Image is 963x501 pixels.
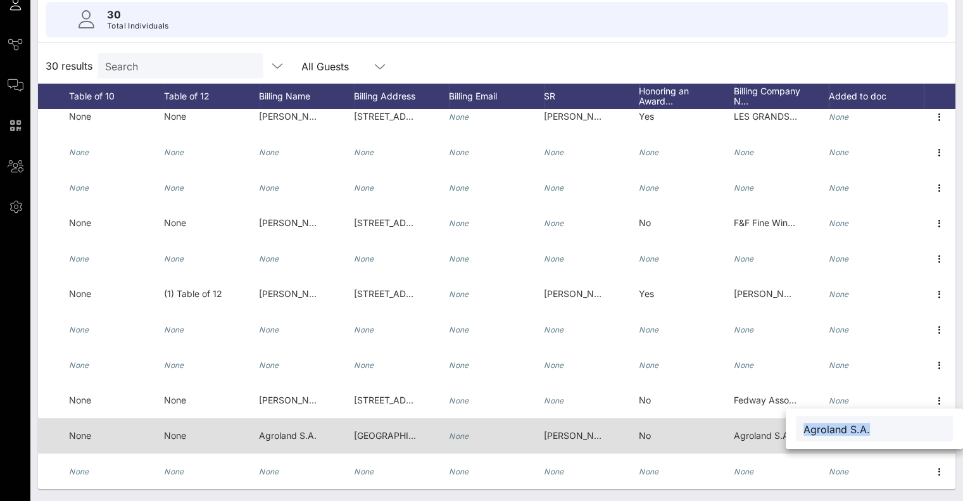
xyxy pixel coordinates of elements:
i: None [449,254,469,263]
i: None [449,325,469,334]
span: None [69,430,91,441]
i: None [829,112,849,122]
i: None [829,148,849,157]
i: None [734,183,754,193]
i: None [544,183,564,193]
span: None [69,395,91,405]
div: All Guests [294,53,395,79]
span: 30 results [46,58,92,73]
span: None [69,111,91,122]
i: None [734,325,754,334]
i: None [639,148,659,157]
span: Yes [639,111,654,122]
i: None [354,148,374,157]
span: No [639,395,651,405]
span: [STREET_ADDRESS] [354,395,437,405]
i: None [544,396,564,405]
i: None [449,360,469,370]
i: None [259,360,279,370]
i: None [544,148,564,157]
span: [PERSON_NAME] [734,288,807,299]
i: None [259,325,279,334]
span: [PERSON_NAME] [259,288,332,299]
div: Honoring an Award… [639,84,734,109]
span: [STREET_ADDRESS] [354,217,437,228]
i: None [69,360,89,370]
span: [PERSON_NAME] [259,395,332,405]
div: SR [544,84,639,109]
i: None [354,183,374,193]
span: [PERSON_NAME] [544,111,617,122]
span: No [639,217,651,228]
i: None [69,148,89,157]
span: No [639,430,651,441]
i: None [354,325,374,334]
i: None [449,219,469,228]
i: None [449,112,469,122]
i: None [734,360,754,370]
span: [PERSON_NAME] [259,111,332,122]
i: None [449,148,469,157]
i: None [734,148,754,157]
i: None [544,467,564,476]
div: Table of 10 [69,84,164,109]
span: [GEOGRAPHIC_DATA] 1605 [354,430,467,441]
i: None [354,360,374,370]
i: None [259,148,279,157]
span: [STREET_ADDRESS] [354,288,437,299]
i: None [829,360,849,370]
i: None [449,467,469,476]
i: None [544,219,564,228]
i: None [639,360,659,370]
i: None [829,467,849,476]
i: None [829,254,849,263]
i: None [544,254,564,263]
i: None [164,325,184,334]
span: LES GRANDS CHAIS DE FRANCE [734,111,871,122]
div: Billing Address [354,84,449,109]
i: None [164,183,184,193]
span: [PERSON_NAME] [544,288,617,299]
div: Billing Email [449,84,544,109]
i: None [164,254,184,263]
i: None [69,467,89,476]
i: None [259,254,279,263]
i: None [829,325,849,334]
span: None [164,395,186,405]
span: Fedway Associates [734,395,814,405]
span: None [164,217,186,228]
i: None [354,467,374,476]
span: None [69,288,91,299]
p: 30 [107,7,169,22]
div: Table of 12 [164,84,259,109]
span: [PERSON_NAME] [544,430,617,441]
span: [STREET_ADDRESS][PERSON_NAME] [354,111,510,122]
span: Agroland S.A. [734,430,791,441]
i: None [639,325,659,334]
i: None [69,254,89,263]
p: Total Individuals [107,20,169,32]
div: Added to doc [829,84,924,109]
i: None [544,325,564,334]
i: None [829,183,849,193]
i: None [734,254,754,263]
i: None [639,254,659,263]
i: None [734,467,754,476]
i: None [449,431,469,441]
i: None [259,183,279,193]
i: None [829,219,849,228]
span: None [164,111,186,122]
i: None [164,467,184,476]
span: None [164,430,186,441]
i: None [449,183,469,193]
span: F&F Fine Wines International Inc dba Ethica Wines [734,217,941,228]
span: Agroland S.A. [259,430,317,441]
div: Billing Name [259,84,354,109]
i: None [354,254,374,263]
i: None [639,183,659,193]
i: None [544,360,564,370]
span: Yes [639,288,654,299]
i: None [829,396,849,405]
div: All Guests [301,61,349,72]
i: None [69,325,89,334]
